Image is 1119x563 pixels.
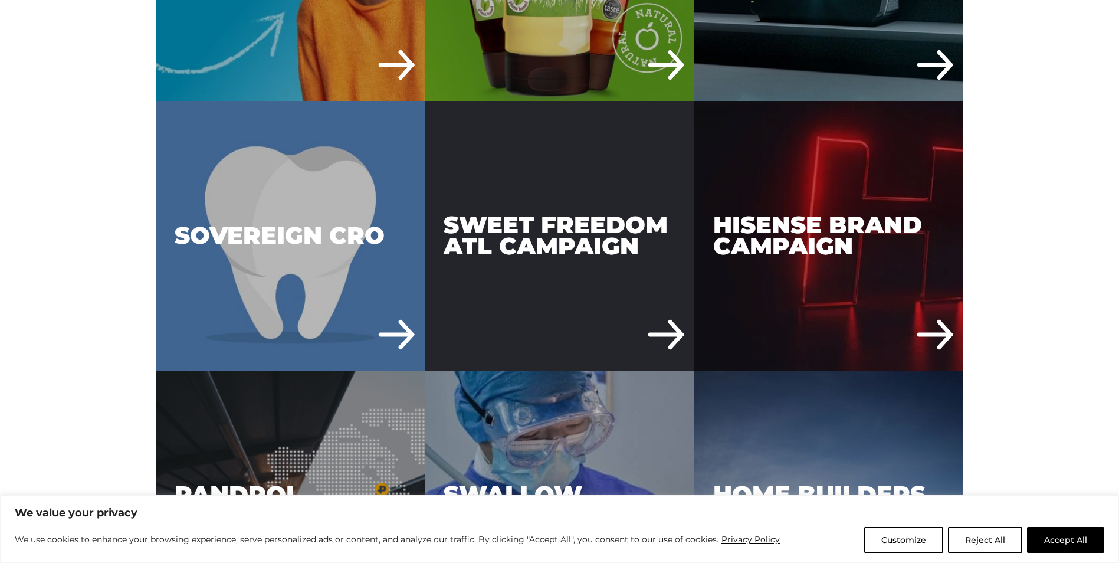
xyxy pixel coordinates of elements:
a: Hisense Brand Campaign Hisense Brand Campaign [694,101,964,371]
div: Sovereign CRO [156,101,425,371]
a: Sweet Freedom ATL Campaign Sweet Freedom ATL Campaign [425,101,694,371]
p: We value your privacy [15,506,1104,520]
p: We use cookies to enhance your browsing experience, serve personalized ads or content, and analyz... [15,532,780,546]
button: Reject All [948,527,1022,553]
a: Sovereign CRO Sovereign CRO [156,101,425,371]
button: Accept All [1027,527,1104,553]
div: Sweet Freedom ATL Campaign [425,101,694,371]
button: Customize [864,527,943,553]
a: Privacy Policy [721,532,780,546]
div: Hisense Brand Campaign [694,101,964,371]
